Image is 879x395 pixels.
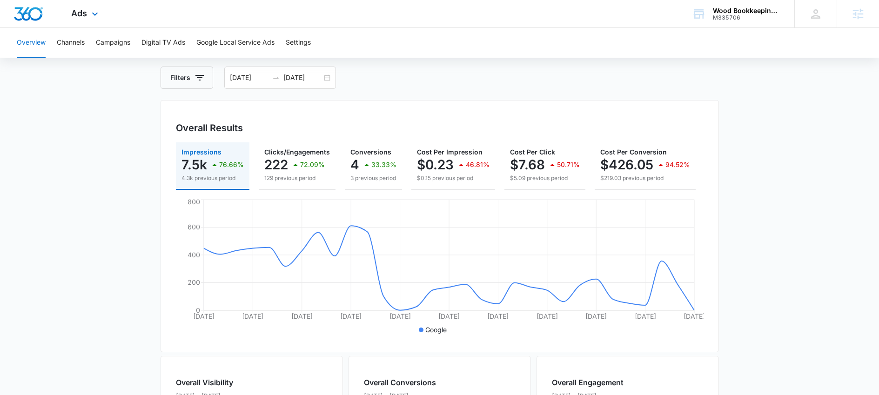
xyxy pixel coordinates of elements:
[71,8,87,18] span: Ads
[188,251,200,259] tspan: 400
[684,312,705,320] tspan: [DATE]
[188,223,200,231] tspan: 600
[230,73,268,83] input: Start date
[57,28,85,58] button: Channels
[291,312,312,320] tspan: [DATE]
[196,306,200,314] tspan: 0
[634,312,656,320] tspan: [DATE]
[96,28,130,58] button: Campaigns
[557,161,580,168] p: 50.71%
[300,161,325,168] p: 72.09%
[510,174,580,182] p: $5.09 previous period
[188,198,200,206] tspan: 800
[286,28,311,58] button: Settings
[193,312,215,320] tspan: [DATE]
[272,74,280,81] span: swap-right
[713,14,781,21] div: account id
[350,148,391,156] span: Conversions
[350,157,359,172] p: 4
[600,174,690,182] p: $219.03 previous period
[181,148,221,156] span: Impressions
[188,278,200,286] tspan: 200
[713,7,781,14] div: account name
[181,174,244,182] p: 4.3k previous period
[510,157,545,172] p: $7.68
[176,121,243,135] h3: Overall Results
[264,148,330,156] span: Clicks/Engagements
[665,161,690,168] p: 94.52%
[181,157,207,172] p: 7.5k
[438,312,460,320] tspan: [DATE]
[417,157,454,172] p: $0.23
[552,377,624,388] h2: Overall Engagement
[417,174,490,182] p: $0.15 previous period
[242,312,263,320] tspan: [DATE]
[141,28,185,58] button: Digital TV Ads
[585,312,607,320] tspan: [DATE]
[466,161,490,168] p: 46.81%
[340,312,362,320] tspan: [DATE]
[510,148,555,156] span: Cost Per Click
[389,312,410,320] tspan: [DATE]
[283,73,322,83] input: End date
[176,377,250,388] h2: Overall Visibility
[272,74,280,81] span: to
[17,28,46,58] button: Overview
[425,325,447,335] p: Google
[219,161,244,168] p: 76.66%
[536,312,557,320] tspan: [DATE]
[487,312,509,320] tspan: [DATE]
[417,148,483,156] span: Cost Per Impression
[600,148,667,156] span: Cost Per Conversion
[364,377,436,388] h2: Overall Conversions
[600,157,653,172] p: $426.05
[264,174,330,182] p: 129 previous period
[161,67,213,89] button: Filters
[264,157,288,172] p: 222
[371,161,396,168] p: 33.33%
[350,174,396,182] p: 3 previous period
[196,28,275,58] button: Google Local Service Ads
